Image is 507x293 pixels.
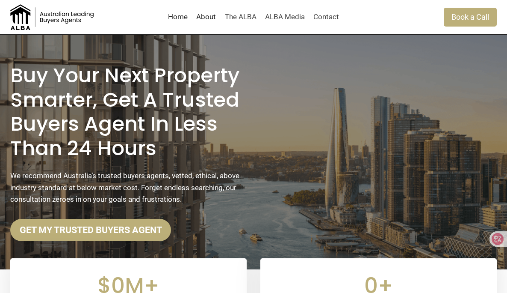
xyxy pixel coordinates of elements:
a: ALBA Media [261,7,309,27]
a: About [192,7,220,27]
a: Get my trusted Buyers Agent [10,219,171,241]
p: We recommend Australia’s trusted buyers agents, vetted, ethical, above industry standard at below... [10,170,247,205]
img: Australian Leading Buyers Agents [10,4,96,30]
strong: Get my trusted Buyers Agent [20,224,162,235]
a: The ALBA [220,7,260,27]
a: Contact [309,7,343,27]
nav: Primary Navigation [164,7,344,27]
a: Book a Call [444,8,497,26]
h1: Buy Your Next Property Smarter, Get a Trusted Buyers Agent in less than 24 Hours [10,63,247,160]
a: Home [164,7,192,27]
